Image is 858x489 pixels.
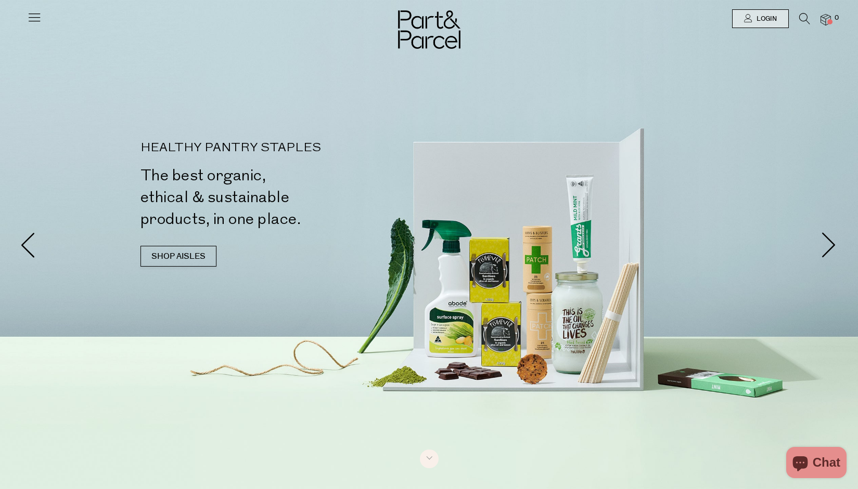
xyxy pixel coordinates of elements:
img: Part&Parcel [398,10,460,49]
p: HEALTHY PANTRY STAPLES [140,142,433,154]
a: 0 [821,14,831,25]
inbox-online-store-chat: Shopify online store chat [783,447,850,481]
span: Login [754,15,777,23]
span: 0 [832,14,841,23]
a: Login [732,9,789,28]
a: SHOP AISLES [140,246,216,267]
h2: The best organic, ethical & sustainable products, in one place. [140,165,433,230]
